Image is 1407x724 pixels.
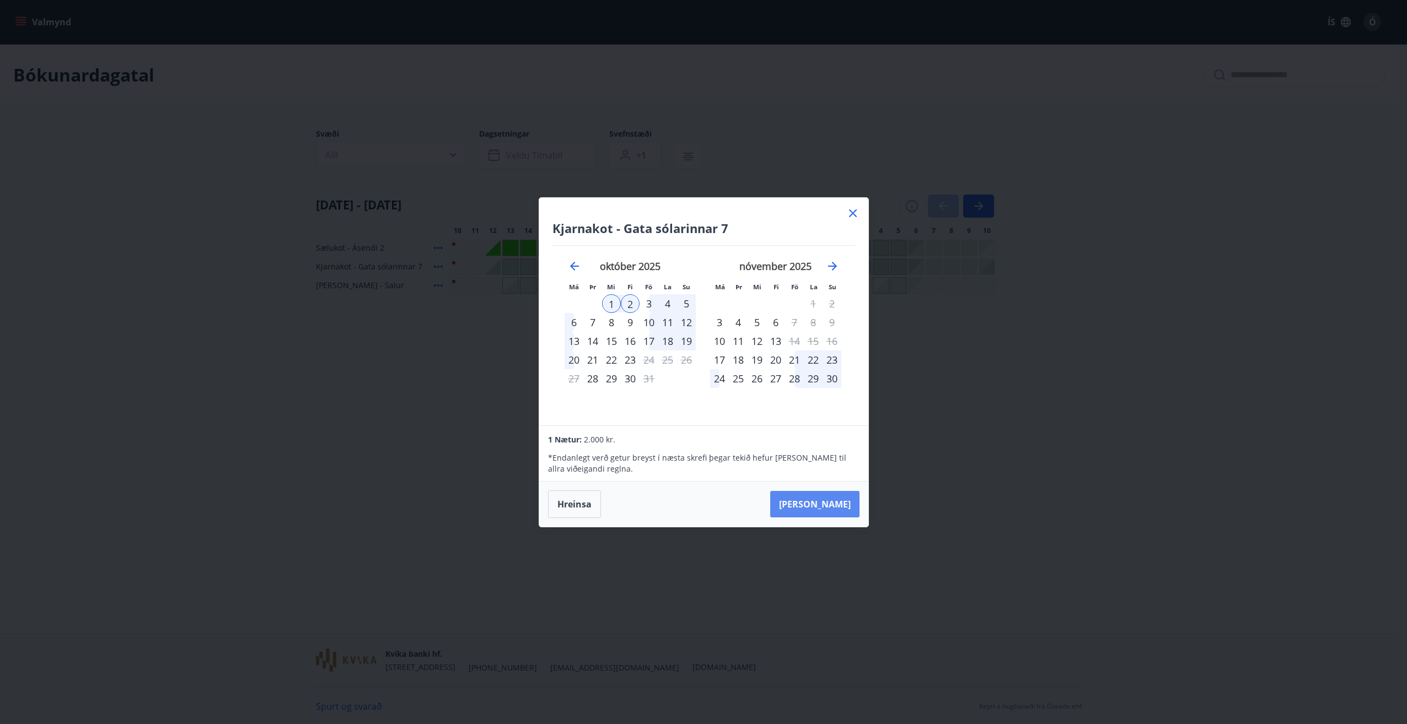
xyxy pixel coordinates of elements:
td: Choose mánudagur, 24. nóvember 2025 as your check-in date. It’s available. [710,369,729,388]
div: 24 [710,369,729,388]
strong: október 2025 [600,260,660,273]
td: Choose föstudagur, 21. nóvember 2025 as your check-in date. It’s available. [785,350,804,369]
td: Choose föstudagur, 3. október 2025 as your check-in date. It’s available. [640,294,658,313]
td: Choose föstudagur, 17. október 2025 as your check-in date. It’s available. [640,332,658,350]
td: Not available. laugardagur, 1. nóvember 2025 [804,294,823,313]
div: 29 [804,369,823,388]
td: Choose laugardagur, 11. október 2025 as your check-in date. It’s available. [658,313,677,332]
div: Aðeins innritun í boði [710,350,729,369]
div: 13 [565,332,583,350]
small: La [664,283,672,291]
td: Choose mánudagur, 6. október 2025 as your check-in date. It’s available. [565,313,583,332]
div: 4 [658,294,677,313]
td: Choose föstudagur, 31. október 2025 as your check-in date. It’s available. [640,369,658,388]
div: 7 [583,313,602,332]
div: Aðeins útritun í boði [785,313,804,332]
td: Choose fimmtudagur, 23. október 2025 as your check-in date. It’s available. [621,350,640,369]
div: 20 [766,350,785,369]
td: Choose miðvikudagur, 26. nóvember 2025 as your check-in date. It’s available. [748,369,766,388]
td: Choose mánudagur, 17. nóvember 2025 as your check-in date. It’s available. [710,350,729,369]
td: Choose sunnudagur, 23. nóvember 2025 as your check-in date. It’s available. [823,350,841,369]
div: Move forward to switch to the next month. [826,260,839,273]
td: Selected as start date. miðvikudagur, 1. október 2025 [602,294,621,313]
div: 12 [677,313,696,332]
div: 16 [621,332,640,350]
small: La [810,283,818,291]
div: 18 [729,350,748,369]
td: Choose mánudagur, 20. október 2025 as your check-in date. It’s available. [565,350,583,369]
div: 4 [729,313,748,332]
div: 23 [621,350,640,369]
span: 1 Nætur: [548,434,582,445]
td: Not available. sunnudagur, 2. nóvember 2025 [823,294,841,313]
div: 22 [602,350,621,369]
div: 13 [766,332,785,350]
td: Choose þriðjudagur, 21. október 2025 as your check-in date. It’s available. [583,350,602,369]
div: Aðeins útritun í boði [640,350,658,369]
td: Choose sunnudagur, 30. nóvember 2025 as your check-in date. It’s available. [823,369,841,388]
small: Fi [774,283,779,291]
td: Choose þriðjudagur, 11. nóvember 2025 as your check-in date. It’s available. [729,332,748,350]
div: 30 [621,369,640,388]
small: Þr [735,283,742,291]
div: 15 [602,332,621,350]
td: Not available. mánudagur, 27. október 2025 [565,369,583,388]
button: [PERSON_NAME] [770,491,860,517]
td: Choose miðvikudagur, 22. október 2025 as your check-in date. It’s available. [602,350,621,369]
button: Hreinsa [548,490,601,518]
td: Choose fimmtudagur, 13. nóvember 2025 as your check-in date. It’s available. [766,332,785,350]
td: Choose fimmtudagur, 27. nóvember 2025 as your check-in date. It’s available. [766,369,785,388]
small: Þr [589,283,596,291]
small: Fö [645,283,652,291]
td: Choose miðvikudagur, 12. nóvember 2025 as your check-in date. It’s available. [748,332,766,350]
strong: nóvember 2025 [739,260,812,273]
td: Choose fimmtudagur, 6. nóvember 2025 as your check-in date. It’s available. [766,313,785,332]
div: 6 [766,313,785,332]
td: Selected as end date. fimmtudagur, 2. október 2025 [621,294,640,313]
div: 12 [748,332,766,350]
small: Fö [791,283,798,291]
div: 9 [621,313,640,332]
td: Not available. sunnudagur, 9. nóvember 2025 [823,313,841,332]
div: 14 [583,332,602,350]
td: Choose mánudagur, 3. nóvember 2025 as your check-in date. It’s available. [710,313,729,332]
td: Choose fimmtudagur, 20. nóvember 2025 as your check-in date. It’s available. [766,350,785,369]
td: Choose sunnudagur, 19. október 2025 as your check-in date. It’s available. [677,332,696,350]
div: 11 [658,313,677,332]
td: Not available. laugardagur, 8. nóvember 2025 [804,313,823,332]
td: Choose þriðjudagur, 28. október 2025 as your check-in date. It’s available. [583,369,602,388]
div: 27 [766,369,785,388]
td: Choose fimmtudagur, 16. október 2025 as your check-in date. It’s available. [621,332,640,350]
small: Fi [627,283,633,291]
div: 23 [823,350,841,369]
div: 21 [785,350,804,369]
div: 2 [621,294,640,313]
div: 5 [748,313,766,332]
td: Choose sunnudagur, 12. október 2025 as your check-in date. It’s available. [677,313,696,332]
td: Choose föstudagur, 14. nóvember 2025 as your check-in date. It’s available. [785,332,804,350]
div: 5 [677,294,696,313]
small: Mi [753,283,761,291]
td: Choose miðvikudagur, 15. október 2025 as your check-in date. It’s available. [602,332,621,350]
td: Choose miðvikudagur, 19. nóvember 2025 as your check-in date. It’s available. [748,350,766,369]
td: Choose mánudagur, 13. október 2025 as your check-in date. It’s available. [565,332,583,350]
span: 2.000 kr. [584,434,615,445]
div: 28 [785,369,804,388]
div: 3 [640,294,658,313]
div: 18 [658,332,677,350]
td: Not available. laugardagur, 25. október 2025 [658,350,677,369]
div: 19 [677,332,696,350]
div: 10 [640,313,658,332]
div: Aðeins innritun í boði [583,369,602,388]
div: Aðeins útritun í boði [640,369,658,388]
small: Su [829,283,836,291]
td: Choose þriðjudagur, 14. október 2025 as your check-in date. It’s available. [583,332,602,350]
div: 19 [748,350,766,369]
td: Choose miðvikudagur, 29. október 2025 as your check-in date. It’s available. [602,369,621,388]
td: Not available. laugardagur, 15. nóvember 2025 [804,332,823,350]
td: Choose þriðjudagur, 18. nóvember 2025 as your check-in date. It’s available. [729,350,748,369]
td: Choose mánudagur, 10. nóvember 2025 as your check-in date. It’s available. [710,332,729,350]
div: 8 [602,313,621,332]
div: 1 [602,294,621,313]
div: 17 [640,332,658,350]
